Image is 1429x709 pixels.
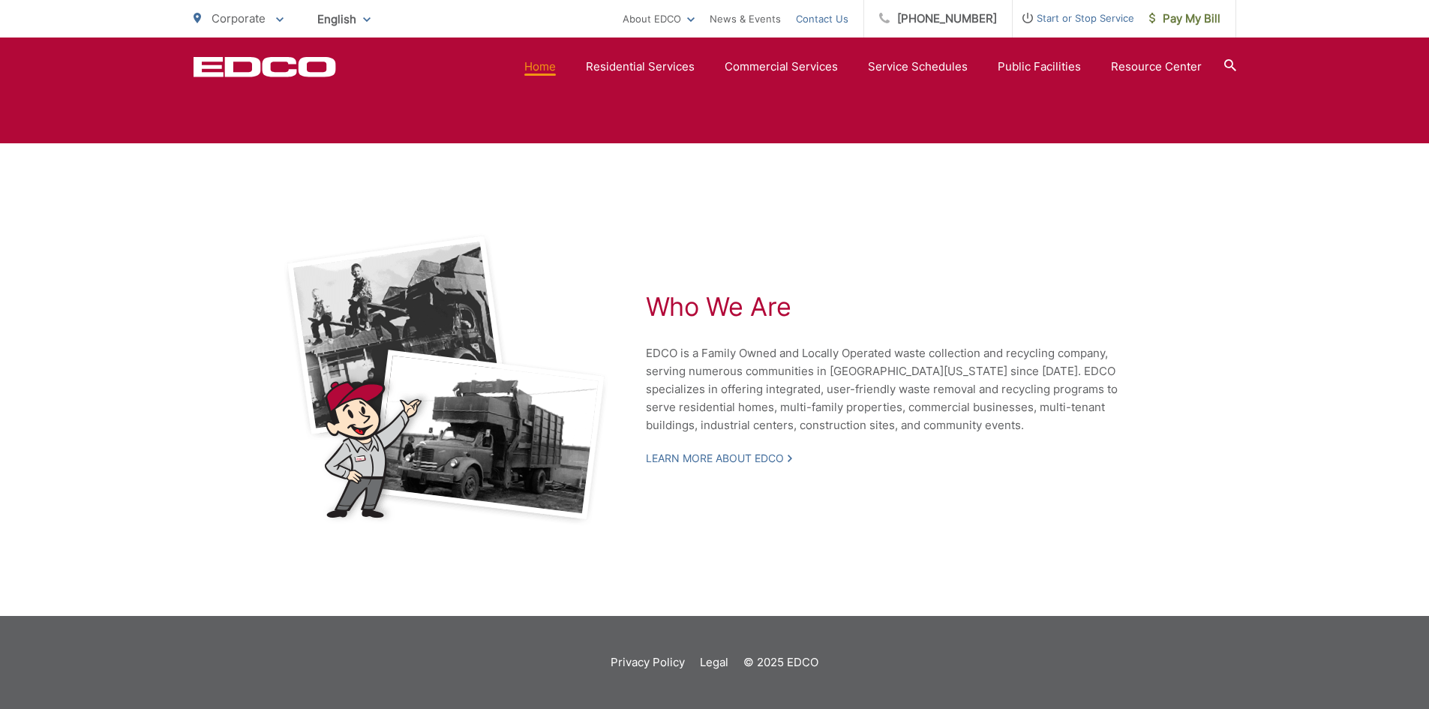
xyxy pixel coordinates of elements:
[998,58,1081,76] a: Public Facilities
[646,452,792,465] a: Learn More About EDCO
[725,58,838,76] a: Commercial Services
[710,10,781,28] a: News & Events
[646,344,1148,434] p: EDCO is a Family Owned and Locally Operated waste collection and recycling company, serving numer...
[1149,10,1220,28] span: Pay My Bill
[212,11,266,26] span: Corporate
[306,6,382,32] span: English
[524,58,556,76] a: Home
[868,58,968,76] a: Service Schedules
[586,58,695,76] a: Residential Services
[700,653,728,671] a: Legal
[194,56,336,77] a: EDCD logo. Return to the homepage.
[1111,58,1202,76] a: Resource Center
[796,10,848,28] a: Contact Us
[646,292,1148,322] h2: Who We Are
[284,233,608,526] img: Black and white photos of early garbage trucks
[611,653,685,671] a: Privacy Policy
[743,653,818,671] p: © 2025 EDCO
[623,10,695,28] a: About EDCO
